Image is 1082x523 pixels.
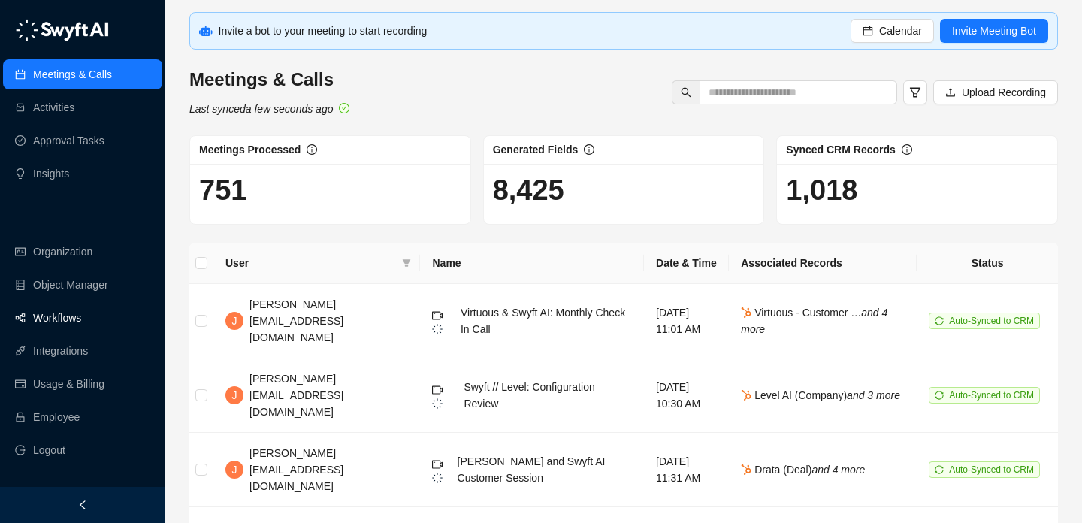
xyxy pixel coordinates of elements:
[681,87,691,98] span: search
[232,461,237,478] span: J
[917,243,1058,284] th: Status
[432,473,443,483] img: logo-small-inverted-DW8HDUn_.png
[902,144,912,155] span: info-circle
[33,336,88,366] a: Integrations
[15,19,109,41] img: logo-05li4sbe.png
[741,307,887,335] i: and 4 more
[232,313,237,329] span: J
[307,144,317,155] span: info-circle
[33,303,81,333] a: Workflows
[945,87,956,98] span: upload
[464,381,594,410] span: Swyft // Level: Configuration Review
[741,307,887,335] span: Virtuous - Customer …
[940,19,1048,43] button: Invite Meeting Bot
[863,26,873,36] span: calendar
[249,447,343,492] span: [PERSON_NAME][EMAIL_ADDRESS][DOMAIN_NAME]
[432,385,443,395] span: video-camera
[851,19,934,43] button: Calendar
[402,258,411,268] span: filter
[935,391,944,400] span: sync
[933,80,1058,104] button: Upload Recording
[33,125,104,156] a: Approval Tasks
[786,144,895,156] span: Synced CRM Records
[432,324,443,334] img: logo-small-inverted-DW8HDUn_.png
[33,402,80,432] a: Employee
[786,173,1048,207] h1: 1,018
[461,307,625,335] span: Virtuous & Swyft AI: Monthly Check In Call
[962,84,1046,101] span: Upload Recording
[225,255,396,271] span: User
[909,86,921,98] span: filter
[644,284,729,358] td: [DATE] 11:01 AM
[847,389,900,401] i: and 3 more
[33,435,65,465] span: Logout
[33,369,104,399] a: Usage & Billing
[249,298,343,343] span: [PERSON_NAME][EMAIL_ADDRESS][DOMAIN_NAME]
[458,455,606,484] span: [PERSON_NAME] and Swyft AI Customer Session
[232,387,237,404] span: J
[949,464,1034,475] span: Auto-Synced to CRM
[33,92,74,122] a: Activities
[77,500,88,510] span: left
[493,173,755,207] h1: 8,425
[644,358,729,433] td: [DATE] 10:30 AM
[741,464,865,476] span: Drata (Deal)
[644,433,729,507] td: [DATE] 11:31 AM
[33,237,92,267] a: Organization
[949,390,1034,401] span: Auto-Synced to CRM
[432,459,443,470] span: video-camera
[935,316,944,325] span: sync
[33,59,112,89] a: Meetings & Calls
[935,465,944,474] span: sync
[741,389,900,401] span: Level AI (Company)
[644,243,729,284] th: Date & Time
[339,103,349,113] span: check-circle
[199,173,461,207] h1: 751
[249,373,343,418] span: [PERSON_NAME][EMAIL_ADDRESS][DOMAIN_NAME]
[952,23,1036,39] span: Invite Meeting Bot
[33,270,108,300] a: Object Manager
[199,144,301,156] span: Meetings Processed
[189,68,349,92] h3: Meetings & Calls
[729,243,917,284] th: Associated Records
[811,464,865,476] i: and 4 more
[584,144,594,155] span: info-circle
[189,103,333,115] i: Last synced a few seconds ago
[219,25,428,37] span: Invite a bot to your meeting to start recording
[399,252,414,274] span: filter
[15,445,26,455] span: logout
[879,23,922,39] span: Calendar
[432,310,443,321] span: video-camera
[949,316,1034,326] span: Auto-Synced to CRM
[33,159,69,189] a: Insights
[420,243,644,284] th: Name
[493,144,579,156] span: Generated Fields
[432,398,443,409] img: logo-small-inverted-DW8HDUn_.png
